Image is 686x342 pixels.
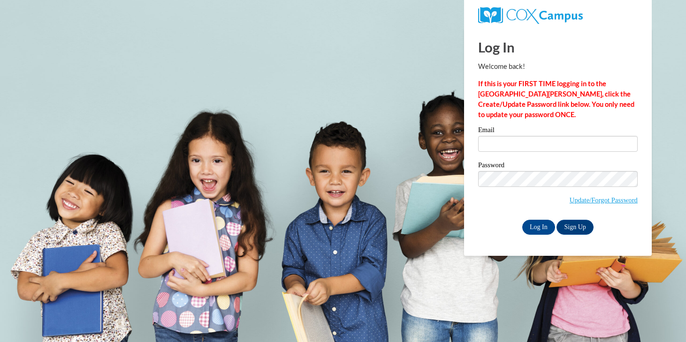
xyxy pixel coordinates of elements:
label: Email [478,126,638,136]
img: COX Campus [478,7,583,24]
strong: If this is your FIRST TIME logging in to the [GEOGRAPHIC_DATA][PERSON_NAME], click the Create/Upd... [478,80,634,119]
input: Log In [522,220,555,235]
a: COX Campus [478,11,583,19]
h1: Log In [478,37,638,57]
a: Sign Up [556,220,593,235]
a: Update/Forgot Password [570,196,638,204]
p: Welcome back! [478,61,638,72]
label: Password [478,162,638,171]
